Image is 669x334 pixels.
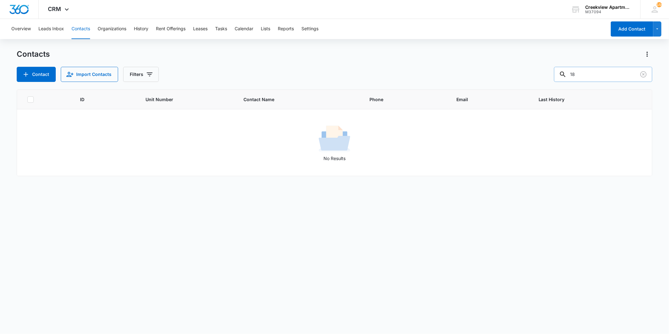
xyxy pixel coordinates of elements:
[17,155,652,162] p: No Results
[71,19,90,39] button: Contacts
[11,19,31,39] button: Overview
[554,67,652,82] input: Search Contacts
[657,2,662,7] span: 156
[243,96,345,103] span: Contact Name
[80,96,121,103] span: ID
[369,96,432,103] span: Phone
[539,96,633,103] span: Last History
[123,67,159,82] button: Filters
[17,49,50,59] h1: Contacts
[48,6,61,12] span: CRM
[278,19,294,39] button: Reports
[215,19,227,39] button: Tasks
[38,19,64,39] button: Leads Inbox
[134,19,148,39] button: History
[61,67,118,82] button: Import Contacts
[657,2,662,7] div: notifications count
[146,96,228,103] span: Unit Number
[642,49,652,59] button: Actions
[17,67,56,82] button: Add Contact
[235,19,253,39] button: Calendar
[156,19,186,39] button: Rent Offerings
[585,10,631,14] div: account id
[638,69,649,79] button: Clear
[301,19,318,39] button: Settings
[319,124,350,155] img: No Results
[611,21,653,37] button: Add Contact
[193,19,208,39] button: Leases
[585,5,631,10] div: account name
[261,19,270,39] button: Lists
[456,96,514,103] span: Email
[98,19,126,39] button: Organizations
